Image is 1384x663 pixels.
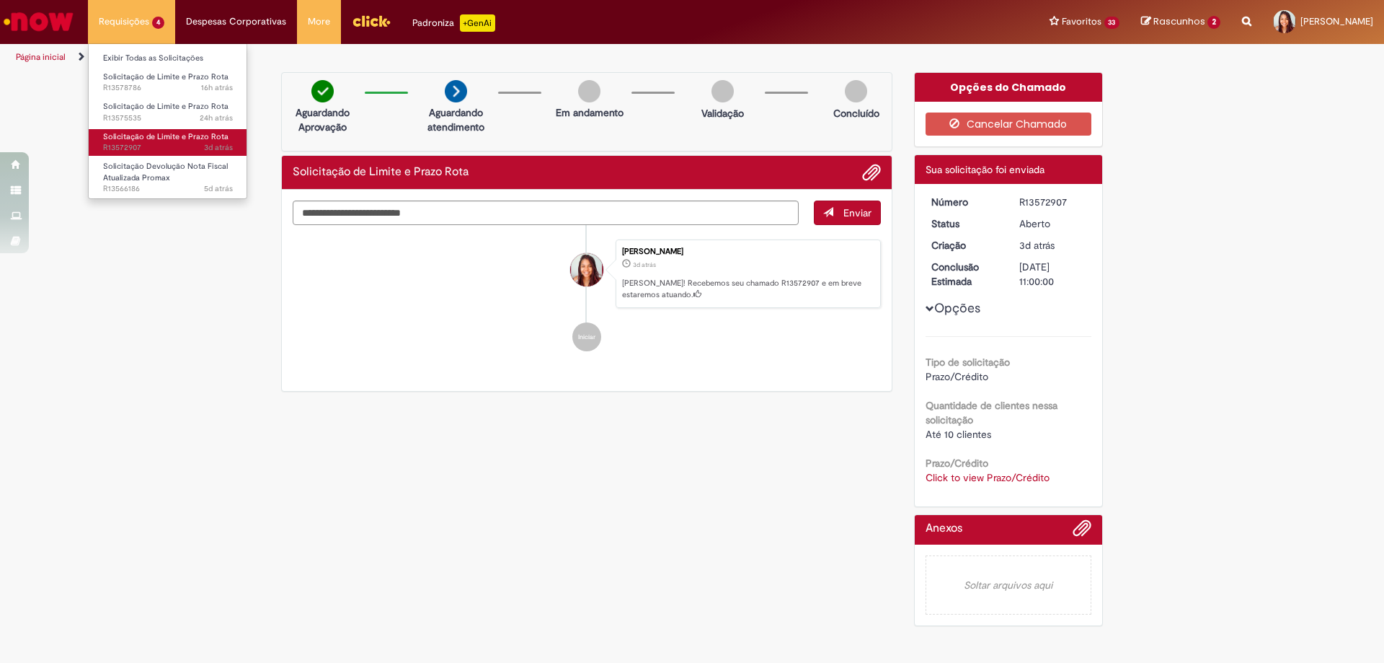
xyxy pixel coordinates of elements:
a: Aberto R13578786 : Solicitação de Limite e Prazo Rota [89,69,247,96]
div: Laura Da Silva Tobias [570,253,603,286]
a: Click to view Prazo/Crédito [926,471,1050,484]
div: Opções do Chamado [915,73,1103,102]
h2: Anexos [926,522,962,535]
span: More [308,14,330,29]
span: R13578786 [103,82,233,94]
em: Soltar arquivos aqui [926,556,1092,615]
button: Enviar [814,201,881,225]
span: 33 [1104,17,1120,29]
img: arrow-next.png [445,80,467,102]
span: 24h atrás [200,113,233,123]
span: 2 [1207,16,1220,29]
p: Validação [701,106,744,120]
span: 3d atrás [633,260,656,269]
span: 3d atrás [204,142,233,153]
span: 5d atrás [204,183,233,194]
span: Solicitação de Limite e Prazo Rota [103,71,229,82]
span: 16h atrás [201,82,233,93]
dt: Criação [921,238,1009,253]
a: Aberto R13572907 : Solicitação de Limite e Prazo Rota [89,129,247,156]
a: Página inicial [16,51,66,63]
div: [DATE] 11:00:00 [1019,260,1086,289]
div: [PERSON_NAME] [622,247,873,256]
dt: Número [921,195,1009,209]
p: Aguardando Aprovação [288,105,358,134]
div: Padroniza [412,14,495,32]
b: Tipo de solicitação [926,356,1010,369]
a: Aberto R13566186 : Solicitação Devolução Nota Fiscal Atualizada Promax [89,159,247,190]
p: Em andamento [556,105,624,120]
img: check-circle-green.png [311,80,334,102]
ul: Trilhas de página [11,44,912,71]
time: 29/09/2025 10:02:36 [200,113,233,123]
li: Laura Da Silva Tobias [293,240,881,309]
time: 27/09/2025 11:29:49 [633,260,656,269]
span: Solicitação de Limite e Prazo Rota [103,101,229,112]
span: R13575535 [103,113,233,124]
a: Exibir Todas as Solicitações [89,51,247,66]
b: Quantidade de clientes nessa solicitação [926,399,1057,426]
span: Solicitação Devolução Nota Fiscal Atualizada Promax [103,161,228,183]
dt: Status [921,216,1009,231]
span: Requisições [99,14,149,29]
button: Adicionar anexos [862,163,881,182]
a: Aberto R13575535 : Solicitação de Limite e Prazo Rota [89,99,247,126]
div: Aberto [1019,216,1086,231]
a: Rascunhos [1141,15,1220,29]
p: [PERSON_NAME]! Recebemos seu chamado R13572907 e em breve estaremos atuando. [622,278,873,300]
span: Solicitação de Limite e Prazo Rota [103,131,229,142]
dt: Conclusão Estimada [921,260,1009,289]
img: img-circle-grey.png [578,80,600,102]
img: img-circle-grey.png [845,80,867,102]
p: +GenAi [460,14,495,32]
span: Sua solicitação foi enviada [926,163,1044,176]
span: Enviar [843,206,871,219]
span: R13566186 [103,183,233,195]
div: 27/09/2025 11:29:49 [1019,238,1086,253]
div: R13572907 [1019,195,1086,209]
span: Rascunhos [1153,14,1205,28]
p: Concluído [833,106,879,120]
span: Prazo/Crédito [926,370,988,383]
time: 25/09/2025 11:35:23 [204,183,233,194]
span: R13572907 [103,142,233,154]
p: Aguardando atendimento [421,105,491,134]
img: ServiceNow [1,7,76,36]
button: Cancelar Chamado [926,113,1092,136]
time: 27/09/2025 11:29:51 [204,142,233,153]
b: Prazo/Crédito [926,457,988,470]
time: 29/09/2025 18:07:12 [201,82,233,93]
span: Despesas Corporativas [186,14,286,29]
span: Até 10 clientes [926,428,991,441]
span: 4 [152,17,164,29]
ul: Requisições [88,43,247,199]
textarea: Digite sua mensagem aqui... [293,201,799,225]
h2: Solicitação de Limite e Prazo Rota Histórico de tíquete [293,166,469,179]
ul: Histórico de tíquete [293,225,881,366]
span: [PERSON_NAME] [1300,15,1373,27]
button: Adicionar anexos [1073,519,1091,545]
img: img-circle-grey.png [711,80,734,102]
img: click_logo_yellow_360x200.png [352,10,391,32]
time: 27/09/2025 11:29:49 [1019,239,1055,252]
span: Favoritos [1062,14,1101,29]
span: 3d atrás [1019,239,1055,252]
